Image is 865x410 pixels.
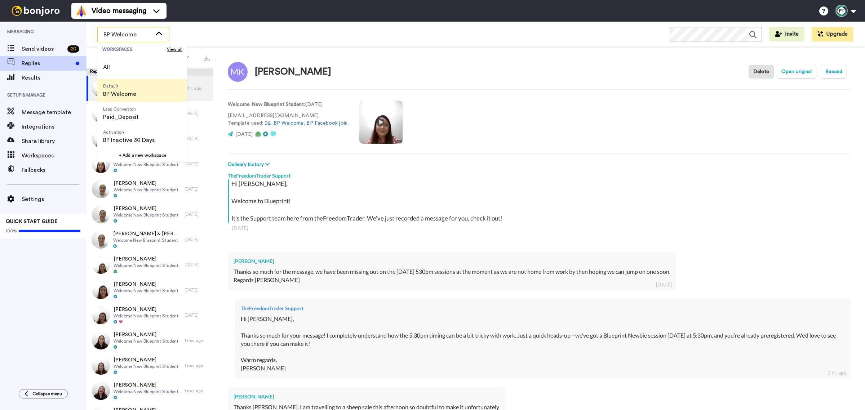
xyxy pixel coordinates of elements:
[185,237,210,242] div: [DATE]
[204,55,210,61] img: export.svg
[22,73,86,82] span: Results
[103,90,136,98] span: BP Welcome
[92,130,110,148] img: 63bd8de4-2766-470f-9526-aed35afaf276-thumb.jpg
[114,306,178,313] span: [PERSON_NAME]
[114,255,178,263] span: [PERSON_NAME]
[67,45,79,53] div: 20
[88,48,149,68] button: All assignees
[22,45,65,53] span: Send videos
[821,65,847,79] button: Resend
[114,180,178,187] span: [PERSON_NAME]
[265,121,349,126] a: 02. BP Welcome, BP Facebook join.
[114,281,178,288] span: [PERSON_NAME]
[114,212,178,218] span: Welcome New Blueprint Student
[114,187,178,193] span: Welcome New Blueprint Student
[92,6,146,16] span: Video messaging
[228,101,349,108] p: : [DATE]
[202,52,212,63] button: Export all results that match these filters now.
[32,391,62,397] span: Collapse menu
[103,106,139,112] span: Lead Conversion
[777,65,816,79] button: Open original
[86,68,213,76] div: Replies
[114,364,178,369] span: Welcome New Blueprint Student
[22,151,86,160] span: Workspaces
[102,46,167,52] span: WORKSPACES
[185,161,210,167] div: [DATE]
[92,104,110,122] img: 079696b2-e701-43bb-9d83-633d4a6c1252-thumb.jpg
[185,136,210,142] div: [DATE]
[92,79,110,97] img: 393785d3-df27-4df7-997f-47224df94af9-thumb.jpg
[114,288,178,294] span: Welcome New Blueprint Student
[234,268,670,284] div: Thanks so much for the message, we have been missing out on the [DATE] 530pm sessions at the mome...
[185,186,210,192] div: [DATE]
[22,59,73,68] span: Replies
[167,46,182,52] span: View all
[185,111,210,116] div: [DATE]
[97,148,187,162] button: + Add a new workspace
[92,205,110,223] img: 4ab665f2-fe0f-4864-9bc8-d251bb6dc807-thumb.jpg
[92,331,110,349] img: 92c2e7a7-a155-4bf9-800c-cf066f9468f1-thumb.jpg
[22,108,86,117] span: Message template
[114,205,178,212] span: [PERSON_NAME]
[92,357,110,375] img: 8d1297d7-c440-493d-bc1b-b6a6449d555f-thumb.jpg
[114,263,178,268] span: Welcome New Blueprint Student
[228,62,248,82] img: Image of Melanie Kelly
[92,180,110,198] img: a305ad04-656f-40b5-8826-637a09dafbfc-thumb.jpg
[114,313,178,319] span: Welcome New Blueprint Student
[103,63,110,72] span: All
[769,27,804,41] button: Invite
[185,262,210,268] div: [DATE]
[92,281,110,299] img: b43c9de5-5480-43a9-a008-b487c162ddc5-thumb.jpg
[228,161,272,169] button: Delivery history
[656,281,672,288] div: [DATE]
[232,224,846,232] div: [DATE]
[185,312,210,318] div: [DATE]
[113,237,181,243] span: Welcome New Blueprint Student
[86,202,213,227] a: [PERSON_NAME]Welcome New Blueprint Student[DATE]
[185,338,210,343] div: 1 mo. ago
[86,126,213,151] a: [PERSON_NAME]Welcome New Blueprint Student[DATE]
[92,306,110,324] img: 57938c73-9e1b-4022-95c3-f9c70e73cb8a-thumb.jpg
[241,315,845,373] div: Hi [PERSON_NAME], Thanks so much for your message! I completely understand how the 5:30pm timing ...
[86,303,213,328] a: [PERSON_NAME]Welcome New Blueprint Student[DATE]
[103,136,155,144] span: BP Inactive 30 Days
[86,378,213,404] a: [PERSON_NAME]Welcome New Blueprint Student1 mo. ago
[86,277,213,303] a: [PERSON_NAME]Welcome New Blueprint Student[DATE]
[114,338,178,344] span: Welcome New Blueprint Student
[86,76,213,101] a: [PERSON_NAME]Welcome New Blueprint Student3 hr. ago
[92,382,110,400] img: 9e8952bc-f14e-410a-ab61-902572a70883-thumb.jpg
[6,219,58,224] span: QUICK START GUIDE
[22,137,86,146] span: Share library
[812,27,853,41] button: Upgrade
[103,83,136,89] span: Default
[228,169,851,179] div: TheFreedomTrader Support
[241,305,845,312] div: TheFreedomTrader Support
[255,67,331,77] div: [PERSON_NAME]
[114,382,178,389] span: [PERSON_NAME]
[86,328,213,353] a: [PERSON_NAME]Welcome New Blueprint Student1 mo. ago
[86,177,213,202] a: [PERSON_NAME]Welcome New Blueprint Student[DATE]
[92,256,110,274] img: 8fa30e65-fab7-49be-98a4-0032721ffb89-thumb.jpg
[76,5,87,17] img: vm-color.svg
[114,331,178,338] span: [PERSON_NAME]
[234,258,670,265] div: [PERSON_NAME]
[86,151,213,177] a: [DATE][PERSON_NAME]Welcome New Blueprint Student[DATE]
[103,129,155,135] span: Activation
[185,388,210,394] div: 1 mo. ago
[185,287,210,293] div: [DATE]
[114,356,178,364] span: [PERSON_NAME]
[185,363,210,369] div: 1 mo. ago
[185,85,210,91] div: 3 hr. ago
[22,195,86,204] span: Settings
[92,155,110,173] img: ee9bf3b0-25e5-4884-acf2-ac4c225bd0f2-thumb.jpg
[22,166,86,174] span: Fallbacks
[749,65,774,79] button: Delete
[231,179,849,223] div: Hi [PERSON_NAME], Welcome to Blueprint! It's the Support team here from theFreedomTrader. We've j...
[228,112,349,127] p: [EMAIL_ADDRESS][DOMAIN_NAME] Template used:
[828,369,846,376] div: 3 hr. ago
[22,122,86,131] span: Integrations
[113,230,181,237] span: [PERSON_NAME] & [PERSON_NAME]
[86,101,213,126] a: [PERSON_NAME]Welcome New Blueprint Student[DATE]
[19,389,68,398] button: Collapse menu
